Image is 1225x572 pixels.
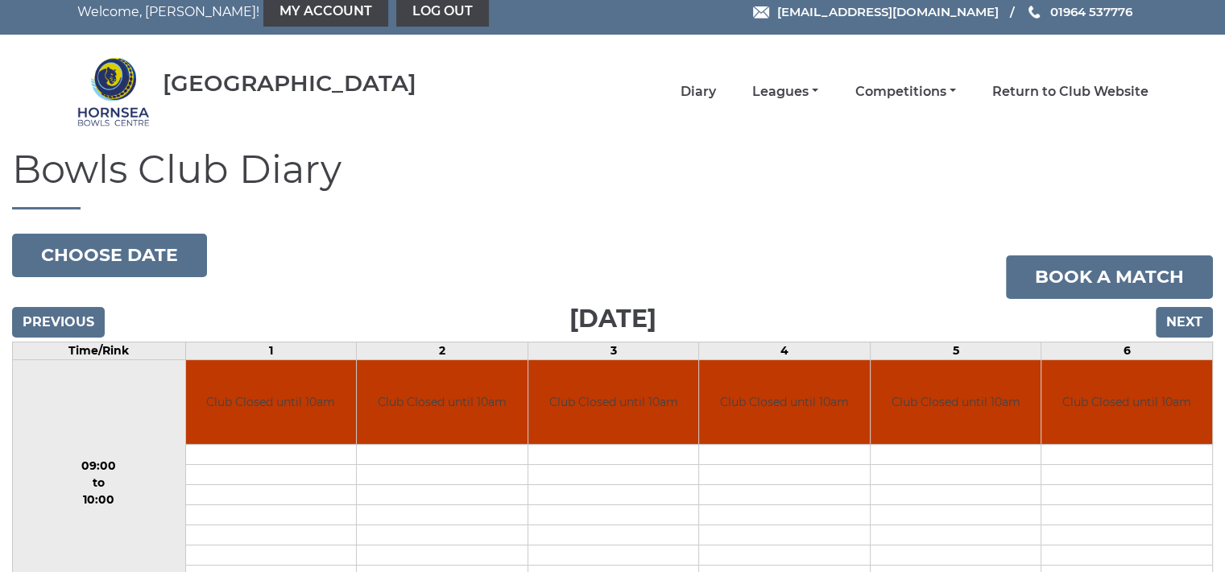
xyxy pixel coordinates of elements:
td: 6 [1041,342,1213,359]
div: [GEOGRAPHIC_DATA] [163,71,416,96]
a: Book a match [1006,255,1213,299]
td: Club Closed until 10am [186,360,357,445]
img: Email [753,6,769,19]
td: 4 [699,342,871,359]
a: Phone us 01964 537776 [1026,2,1132,21]
button: Choose date [12,234,207,277]
a: Email [EMAIL_ADDRESS][DOMAIN_NAME] [753,2,998,21]
td: Time/Rink [13,342,186,359]
td: Club Closed until 10am [357,360,528,445]
td: Club Closed until 10am [1041,360,1212,445]
a: Diary [681,83,716,101]
td: 5 [870,342,1041,359]
img: Phone us [1028,6,1040,19]
img: Hornsea Bowls Centre [77,56,150,128]
td: Club Closed until 10am [871,360,1041,445]
h1: Bowls Club Diary [12,148,1213,209]
td: 3 [528,342,699,359]
a: Return to Club Website [992,83,1148,101]
span: [EMAIL_ADDRESS][DOMAIN_NAME] [776,4,998,19]
td: 2 [357,342,528,359]
td: Club Closed until 10am [699,360,870,445]
input: Previous [12,307,105,338]
a: Competitions [855,83,955,101]
input: Next [1156,307,1213,338]
td: 1 [185,342,357,359]
td: Club Closed until 10am [528,360,699,445]
span: 01964 537776 [1049,4,1132,19]
a: Leagues [752,83,818,101]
